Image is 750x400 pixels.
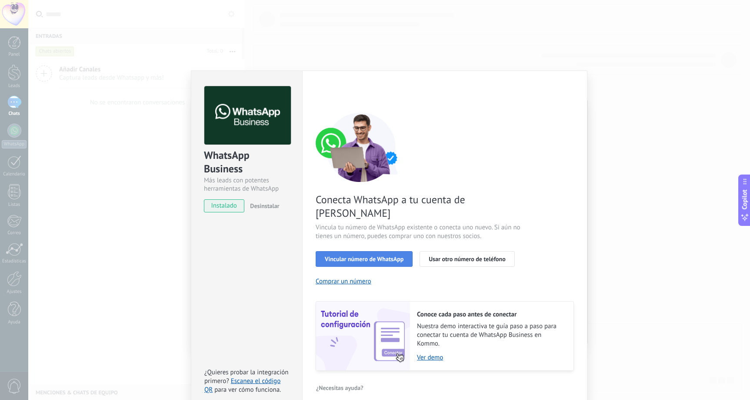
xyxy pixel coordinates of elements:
span: para ver cómo funciona. [214,386,281,394]
span: Vincula tu número de WhatsApp existente o conecta uno nuevo. Si aún no tienes un número, puedes c... [316,223,523,241]
button: Vincular número de WhatsApp [316,251,413,267]
span: instalado [204,199,244,212]
div: WhatsApp Business [204,148,290,176]
span: Vincular número de WhatsApp [325,256,403,262]
a: Escanea el código QR [204,377,280,394]
button: ¿Necesitas ayuda? [316,381,364,394]
div: Más leads con potentes herramientas de WhatsApp [204,176,290,193]
button: Usar otro número de teléfono [420,251,514,267]
h2: Conoce cada paso antes de conectar [417,310,565,319]
button: Comprar un número [316,277,371,286]
span: Desinstalar [250,202,279,210]
span: Conecta WhatsApp a tu cuenta de [PERSON_NAME] [316,193,523,220]
span: ¿Quieres probar la integración primero? [204,368,289,385]
span: Nuestra demo interactiva te guía paso a paso para conectar tu cuenta de WhatsApp Business en Kommo. [417,322,565,348]
img: connect number [316,112,407,182]
button: Desinstalar [247,199,279,212]
a: Ver demo [417,353,565,362]
img: logo_main.png [204,86,291,145]
span: Usar otro número de teléfono [429,256,505,262]
span: Copilot [740,189,749,209]
span: ¿Necesitas ayuda? [316,385,363,391]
